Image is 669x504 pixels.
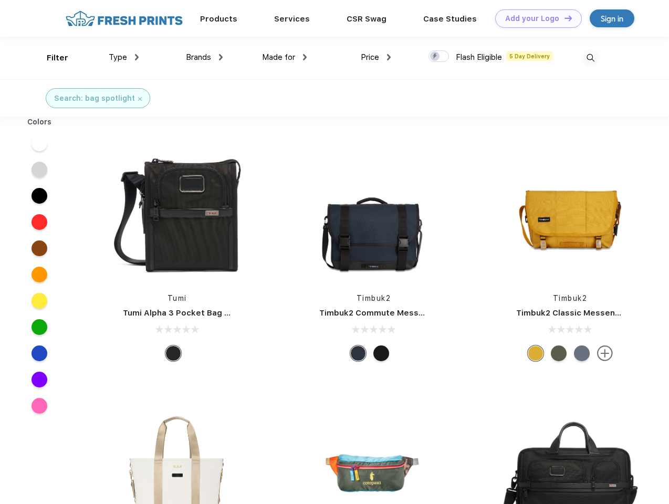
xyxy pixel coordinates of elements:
[303,54,307,60] img: dropdown.png
[62,9,186,28] img: fo%20logo%202.webp
[456,52,502,62] span: Flash Eligible
[357,294,391,302] a: Timbuk2
[582,49,599,67] img: desktop_search.svg
[107,143,247,282] img: func=resize&h=266
[123,308,246,318] a: Tumi Alpha 3 Pocket Bag Small
[165,345,181,361] div: Black
[516,308,646,318] a: Timbuk2 Classic Messenger Bag
[262,52,295,62] span: Made for
[361,52,379,62] span: Price
[373,345,389,361] div: Eco Black
[505,14,559,23] div: Add your Logo
[553,294,588,302] a: Timbuk2
[500,143,640,282] img: func=resize&h=266
[304,143,443,282] img: func=resize&h=266
[109,52,127,62] span: Type
[19,117,60,128] div: Colors
[574,345,590,361] div: Eco Lightbeam
[387,54,391,60] img: dropdown.png
[200,14,237,24] a: Products
[528,345,543,361] div: Eco Amber
[590,9,634,27] a: Sign in
[168,294,187,302] a: Tumi
[319,308,460,318] a: Timbuk2 Commute Messenger Bag
[565,15,572,21] img: DT
[135,54,139,60] img: dropdown.png
[597,345,613,361] img: more.svg
[601,13,623,25] div: Sign in
[506,51,553,61] span: 5 Day Delivery
[551,345,567,361] div: Eco Army
[350,345,366,361] div: Eco Nautical
[54,93,135,104] div: Search: bag spotlight
[138,97,142,101] img: filter_cancel.svg
[186,52,211,62] span: Brands
[47,52,68,64] div: Filter
[219,54,223,60] img: dropdown.png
